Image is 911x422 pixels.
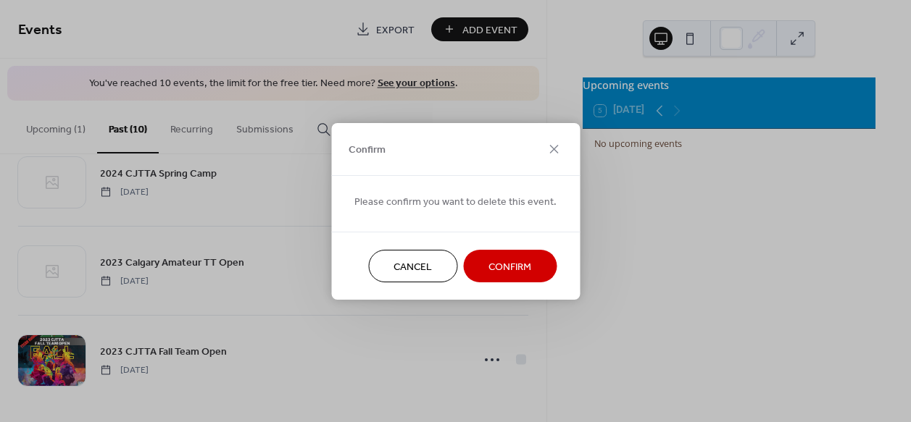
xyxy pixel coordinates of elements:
[354,194,557,209] span: Please confirm you want to delete this event.
[463,250,557,282] button: Confirm
[394,259,432,274] span: Cancel
[349,143,386,158] span: Confirm
[488,259,531,274] span: Confirm
[368,250,457,282] button: Cancel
